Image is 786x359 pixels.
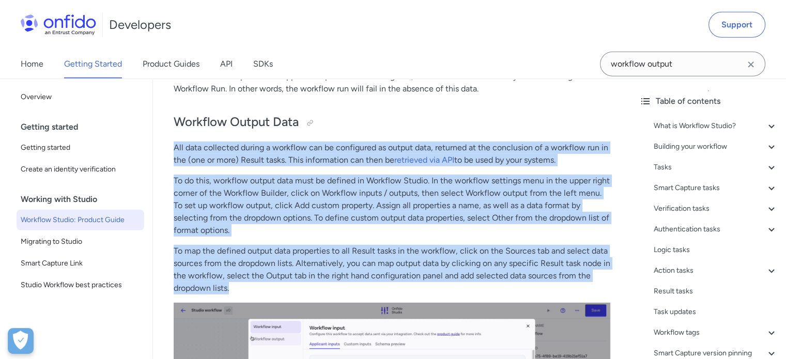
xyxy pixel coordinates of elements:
a: Studio Workflow best practices [17,275,144,295]
a: Product Guides [143,50,199,79]
svg: Clear search field button [745,58,757,71]
a: Action tasks [654,264,778,277]
a: Task updates [654,306,778,318]
a: Overview [17,87,144,107]
span: Migrating to Studio [21,236,140,248]
a: API [220,50,233,79]
a: Logic tasks [654,244,778,256]
a: Workflow Studio: Product Guide [17,210,144,230]
a: What is Workflow Studio? [654,120,778,132]
span: Getting started [21,142,140,154]
a: Support [708,12,765,38]
a: Getting Started [64,50,122,79]
div: Getting started [21,117,148,137]
button: Open Preferences [8,328,34,354]
img: Onfido Logo [21,14,96,35]
h2: Workflow Output Data [174,114,610,131]
a: Smart Capture Link [17,253,144,274]
a: Verification tasks [654,202,778,215]
h1: Developers [109,17,171,33]
input: Onfido search input field [600,52,765,76]
a: retrieved via API [394,155,454,165]
a: Tasks [654,161,778,174]
a: Create an identity verification [17,159,144,180]
a: Smart Capture tasks [654,182,778,194]
a: Getting started [17,137,144,158]
a: Workflow tags [654,326,778,339]
span: Create an identity verification [21,163,140,176]
div: Cookie Preferences [8,328,34,354]
a: Building your workflow [654,141,778,153]
div: Working with Studio [21,189,148,210]
span: Workflow Studio: Product Guide [21,214,140,226]
div: Table of contents [639,95,778,107]
a: SDKs [253,50,273,79]
p: : If custom input data or applicant input data are configured, then it becomes mandatory when cre... [174,70,610,95]
p: To map the defined output data properties to all Result tasks in the workflow, click on the Sourc... [174,245,610,294]
a: Authentication tasks [654,223,778,236]
p: All data collected during a workflow can be configured as output data, returned at the conclusion... [174,142,610,166]
span: Overview [21,91,140,103]
a: Migrating to Studio [17,231,144,252]
span: Smart Capture Link [21,257,140,270]
p: To do this, workflow output data must be defined in Workflow Studio. In the workflow settings men... [174,175,610,237]
span: Studio Workflow best practices [21,279,140,291]
a: Result tasks [654,285,778,298]
a: Home [21,50,43,79]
